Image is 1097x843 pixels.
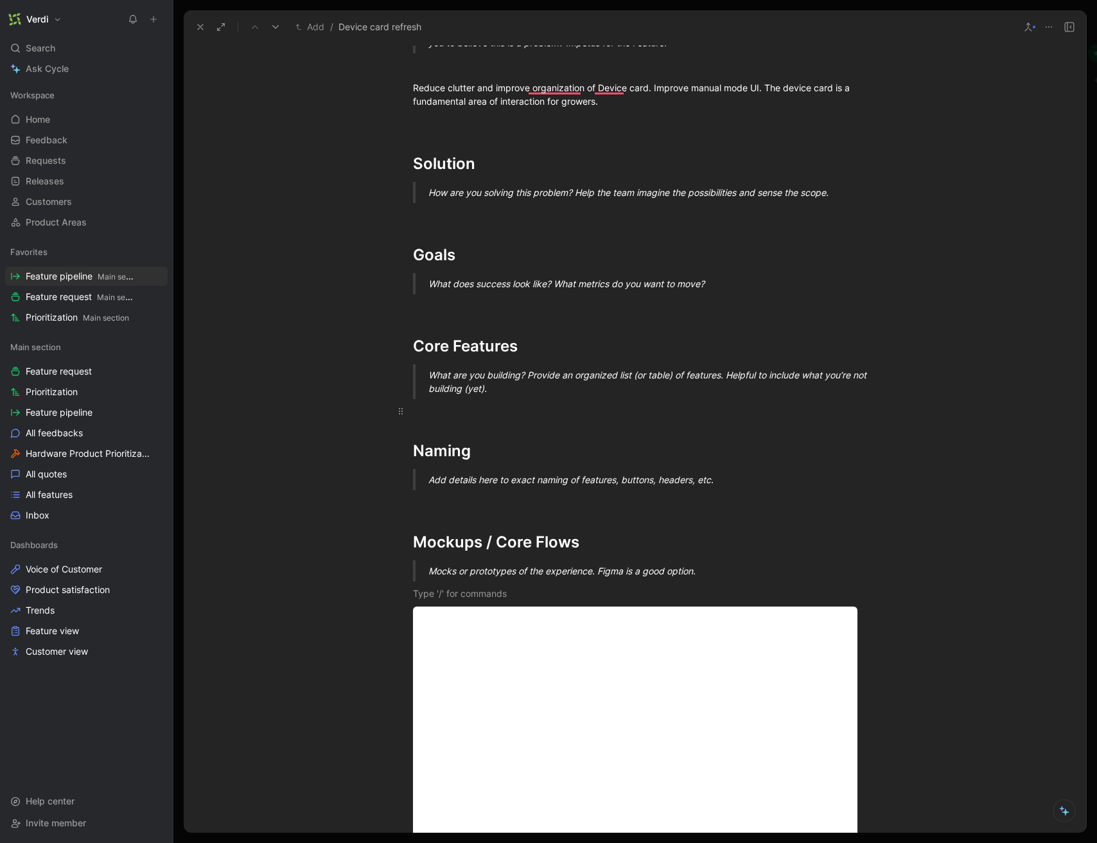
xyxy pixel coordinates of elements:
[5,287,168,306] a: Feature requestMain section
[5,10,65,28] button: VerdiVerdi
[428,186,873,199] div: How are you solving this problem? Help the team imagine the possibilities and sense the scope.
[26,13,48,25] h1: Verdi
[5,362,168,381] a: Feature request
[428,473,873,486] div: Add details here to exact naming of features, buttons, headers, etc.
[413,531,857,554] div: Mockups / Core Flows
[150,604,162,617] button: View actions
[150,563,162,576] button: View actions
[5,337,168,357] div: Main section
[150,625,162,637] button: View actions
[5,130,168,150] a: Feedback
[5,213,168,232] a: Product Areas
[26,645,88,658] span: Customer view
[152,290,164,303] button: View actions
[5,444,168,463] a: Hardware Product Prioritization
[5,39,168,58] div: Search
[5,621,168,641] a: Feature view
[26,365,92,378] span: Feature request
[5,485,168,504] a: All features
[5,535,168,661] div: DashboardsVoice of CustomerProduct satisfactionTrendsFeature viewCustomer view
[5,337,168,525] div: Main sectionFeature requestPrioritizationFeature pipelineAll feedbacksHardware Product Prioritiza...
[98,272,144,281] span: Main section
[26,625,79,637] span: Feature view
[26,195,72,208] span: Customers
[5,423,168,443] a: All feedbacks
[5,642,168,661] a: Customer view
[5,151,168,170] a: Requests
[26,795,75,806] span: Help center
[26,270,136,283] span: Feature pipeline
[5,580,168,599] a: Product satisfaction
[26,509,49,522] span: Inbox
[413,244,857,267] div: Goals
[5,560,168,579] a: Voice of Customer
[8,13,21,26] img: Verdi
[5,172,168,191] a: Releases
[150,386,162,398] button: View actions
[5,506,168,525] a: Inbox
[5,813,168,833] div: Invite member
[5,110,168,129] a: Home
[5,59,168,78] a: Ask Cycle
[26,447,150,460] span: Hardware Product Prioritization
[5,308,168,327] a: PrioritizationMain section
[26,290,136,304] span: Feature request
[26,563,102,576] span: Voice of Customer
[26,604,55,617] span: Trends
[428,564,873,578] div: Mocks or prototypes of the experience. Figma is a good option.
[5,85,168,105] div: Workspace
[150,406,162,419] button: View actions
[150,447,163,460] button: View actions
[26,61,69,76] span: Ask Cycle
[150,488,162,501] button: View actions
[26,427,83,439] span: All feedbacks
[26,216,87,229] span: Product Areas
[5,535,168,555] div: Dashboards
[26,40,55,56] span: Search
[26,154,66,167] span: Requests
[150,509,162,522] button: View actions
[5,403,168,422] a: Feature pipeline
[10,341,61,353] span: Main section
[5,267,168,286] a: Feature pipelineMain section
[150,427,162,439] button: View actions
[5,792,168,811] div: Help center
[26,134,67,146] span: Feedback
[26,488,73,501] span: All features
[10,245,48,258] span: Favorites
[26,386,78,398] span: Prioritization
[413,439,857,463] div: Naming
[10,89,55,102] span: Workspace
[338,19,421,35] span: Device card refresh
[5,242,168,262] div: Favorites
[5,465,168,484] a: All quotes
[428,277,873,290] div: What does success look like? What metrics do you want to move?
[150,645,162,658] button: View actions
[413,152,857,175] div: Solution
[26,311,129,324] span: Prioritization
[150,365,162,378] button: View actions
[150,311,162,324] button: View actions
[5,192,168,211] a: Customers
[10,538,58,551] span: Dashboards
[97,292,143,302] span: Main section
[26,175,64,188] span: Releases
[83,313,129,323] span: Main section
[428,368,873,395] div: What are you building? Provide an organized list (or table) of features. Helpful to include what ...
[413,81,857,108] div: Reduce clutter and improve organization of Device card. Improve manual mode UI. The device card i...
[150,583,162,596] button: View actions
[26,113,50,126] span: Home
[26,468,67,481] span: All quotes
[330,19,333,35] span: /
[150,468,162,481] button: View actions
[5,601,168,620] a: Trends
[26,583,110,596] span: Product satisfaction
[5,382,168,402] a: Prioritization
[152,270,164,283] button: View actions
[292,19,328,35] button: Add
[413,335,857,358] div: Core Features
[26,406,92,419] span: Feature pipeline
[26,817,86,828] span: Invite member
